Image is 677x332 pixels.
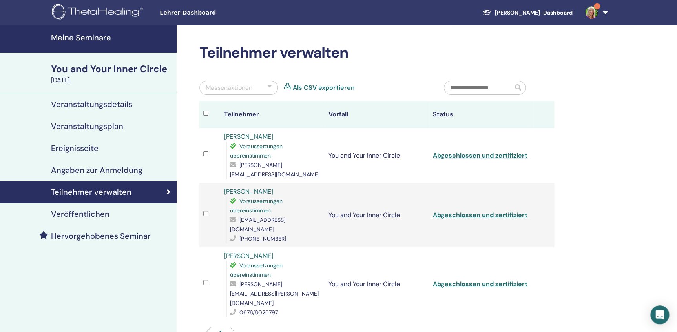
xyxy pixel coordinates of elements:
[52,4,146,22] img: logo.png
[230,143,283,159] span: Voraussetzungen übereinstimmen
[199,44,554,62] h2: Teilnehmer verwalten
[51,143,99,153] h4: Ereignisseite
[239,235,286,242] span: [PHONE_NUMBER]
[325,101,429,128] th: Vorfall
[293,83,355,93] a: Als CSV exportieren
[230,281,319,307] span: [PERSON_NAME][EMAIL_ADDRESS][PERSON_NAME][DOMAIN_NAME]
[230,198,283,214] span: Voraussetzungen übereinstimmen
[585,6,598,19] img: default.jpg
[160,9,277,17] span: Lehrer-Dashboard
[51,187,131,197] h4: Teilnehmer verwalten
[325,128,429,183] td: You and Your Inner Circle
[51,165,142,175] h4: Angaben zur Anmeldung
[650,305,669,324] div: Open Intercom Messenger
[51,231,151,241] h4: Hervorgehobenes Seminar
[230,216,285,233] span: [EMAIL_ADDRESS][DOMAIN_NAME]
[224,132,273,141] a: [PERSON_NAME]
[224,187,273,196] a: [PERSON_NAME]
[46,62,177,85] a: You and Your Inner Circle[DATE]
[51,76,172,85] div: [DATE]
[206,83,252,93] div: Massenaktionen
[325,247,429,321] td: You and Your Inner Circle
[482,9,492,16] img: graduation-cap-white.svg
[433,211,527,219] a: Abgeschlossen und zertifiziert
[433,280,527,288] a: Abgeschlossen und zertifiziert
[51,209,109,219] h4: Veröffentlichen
[51,122,123,131] h4: Veranstaltungsplan
[230,262,283,278] span: Voraussetzungen übereinstimmen
[230,161,319,178] span: [PERSON_NAME][EMAIL_ADDRESS][DOMAIN_NAME]
[433,151,527,160] a: Abgeschlossen und zertifiziert
[594,3,600,9] span: 1
[239,309,278,316] span: 0676/6026797
[51,33,172,42] h4: Meine Seminare
[224,252,273,260] a: [PERSON_NAME]
[476,5,579,20] a: [PERSON_NAME]-Dashboard
[51,62,172,76] div: You and Your Inner Circle
[325,183,429,247] td: You and Your Inner Circle
[51,100,132,109] h4: Veranstaltungsdetails
[429,101,533,128] th: Status
[220,101,325,128] th: Teilnehmer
